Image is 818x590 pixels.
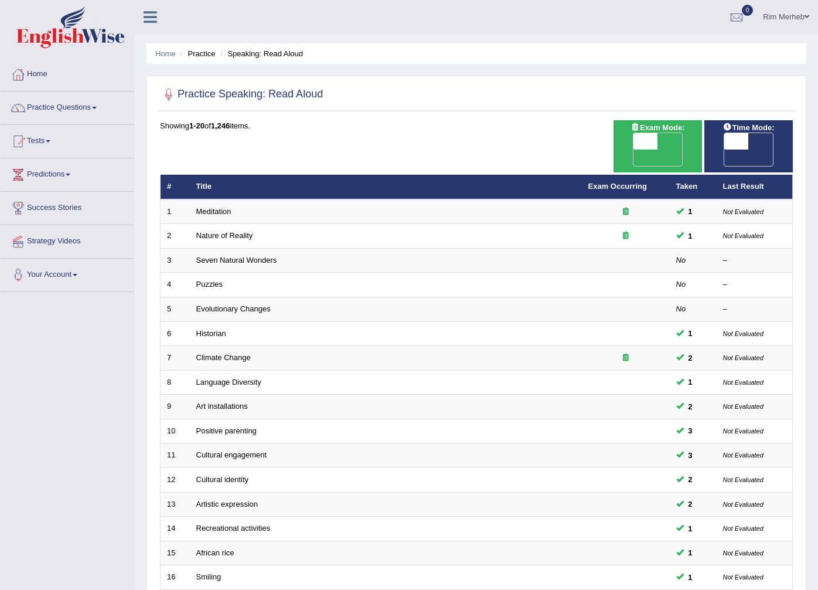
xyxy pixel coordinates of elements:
[676,280,686,289] em: No
[723,428,764,435] small: Not Evaluated
[588,230,663,242] div: Exam occurring question
[723,574,764,581] small: Not Evaluated
[723,550,764,557] small: Not Evaluated
[723,279,786,290] div: –
[196,280,223,289] a: Puzzles
[676,304,686,313] em: No
[196,304,271,313] a: Evolutionary Changes
[1,192,134,221] a: Success Stories
[1,125,134,154] a: Tests
[723,232,764,239] small: Not Evaluated
[723,304,786,315] div: –
[211,121,230,130] b: 1,246
[161,565,190,590] td: 16
[723,255,786,266] div: –
[196,353,251,362] a: Climate Change
[155,49,176,58] a: Home
[196,231,253,240] a: Nature of Reality
[161,175,190,199] th: #
[161,273,190,297] td: 4
[723,403,764,410] small: Not Evaluated
[196,548,234,557] a: African rice
[588,206,663,218] div: Exam occurring question
[1,91,134,121] a: Practice Questions
[684,571,697,584] span: You can still take this question
[196,500,258,508] a: Artistic expression
[684,449,697,462] span: You can still take this question
[684,473,697,486] span: You can still take this question
[742,5,754,16] span: 0
[196,426,257,435] a: Positive parenting
[684,327,697,340] span: You can still take this question
[684,230,697,242] span: You can still take this question
[161,443,190,468] td: 11
[196,378,261,386] a: Language Diversity
[161,395,190,419] td: 9
[189,121,205,130] b: 1-20
[161,541,190,565] td: 15
[723,208,764,215] small: Not Evaluated
[723,330,764,337] small: Not Evaluated
[217,48,303,59] li: Speaking: Read Aloud
[718,121,779,134] span: Time Mode:
[684,352,697,364] span: You can still take this question
[196,256,277,265] a: Seven Natural Wonders
[196,329,226,338] a: Historian
[161,199,190,224] td: 1
[160,120,793,131] div: Showing of items.
[670,175,717,199] th: Taken
[161,492,190,517] td: 13
[684,425,697,437] span: You can still take this question
[161,419,190,443] td: 10
[196,524,270,533] a: Recreational activities
[626,121,689,134] span: Exam Mode:
[1,58,134,87] a: Home
[196,450,267,459] a: Cultural engagement
[160,86,323,103] h2: Practice Speaking: Read Aloud
[161,224,190,249] td: 2
[161,321,190,346] td: 6
[684,498,697,510] span: You can still take this question
[588,352,663,364] div: Exam occurring question
[684,205,697,218] span: You can still take this question
[588,182,647,191] a: Exam Occurring
[723,525,764,532] small: Not Evaluated
[161,517,190,541] td: 14
[196,207,231,216] a: Meditation
[723,379,764,386] small: Not Evaluated
[178,48,215,59] li: Practice
[190,175,582,199] th: Title
[723,476,764,483] small: Not Evaluated
[684,376,697,388] span: You can still take this question
[1,158,134,188] a: Predictions
[196,572,221,581] a: Smiling
[723,452,764,459] small: Not Evaluated
[161,346,190,371] td: 7
[196,402,248,411] a: Art installations
[1,225,134,255] a: Strategy Videos
[684,547,697,559] span: You can still take this question
[676,256,686,265] em: No
[161,248,190,273] td: 3
[723,354,764,361] small: Not Evaluated
[161,467,190,492] td: 12
[613,120,702,172] div: Show exams occurring in exams
[196,475,249,484] a: Cultural identity
[723,501,764,508] small: Not Evaluated
[717,175,793,199] th: Last Result
[684,401,697,413] span: You can still take this question
[684,523,697,535] span: You can still take this question
[161,370,190,395] td: 8
[1,259,134,288] a: Your Account
[161,297,190,322] td: 5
